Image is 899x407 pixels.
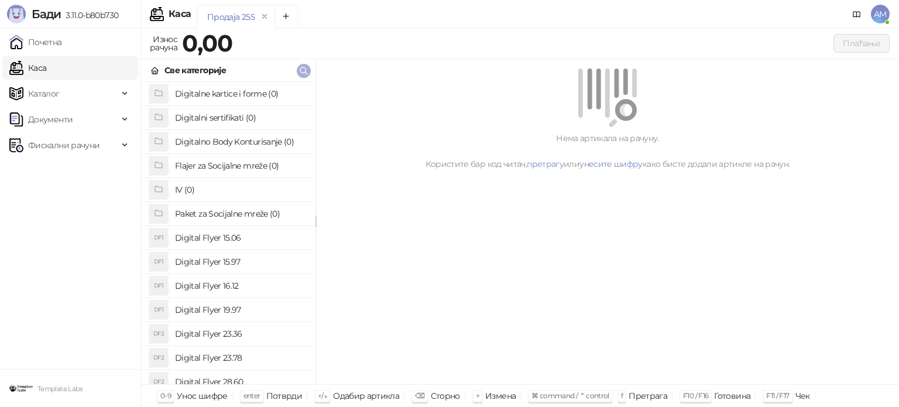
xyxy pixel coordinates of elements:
[621,391,623,400] span: f
[175,204,306,223] h4: Paket za Socijalne mreže (0)
[629,388,667,403] div: Претрага
[833,34,890,53] button: Плаћање
[149,276,168,295] div: DF1
[149,228,168,247] div: DF1
[175,108,306,127] h4: Digitalni sertifikati (0)
[579,159,643,169] a: унесите шифру
[847,5,866,23] a: Документација
[175,228,306,247] h4: Digital Flyer 15.06
[476,391,479,400] span: +
[175,324,306,343] h4: Digital Flyer 23.36
[175,252,306,271] h4: Digital Flyer 15.97
[28,108,73,131] span: Документи
[149,348,168,367] div: DF2
[9,30,62,54] a: Почетна
[7,5,26,23] img: Logo
[175,276,306,295] h4: Digital Flyer 16.12
[9,56,46,80] a: Каса
[243,391,260,400] span: enter
[149,372,168,391] div: DF2
[266,388,303,403] div: Потврди
[175,132,306,151] h4: Digitalno Body Konturisanje (0)
[28,82,60,105] span: Каталог
[149,252,168,271] div: DF1
[160,391,171,400] span: 0-9
[175,300,306,319] h4: Digital Flyer 19.97
[149,324,168,343] div: DF2
[527,159,564,169] a: претрагу
[177,388,228,403] div: Унос шифре
[164,64,226,77] div: Све категорије
[795,388,810,403] div: Чек
[9,377,33,400] img: 64x64-companyLogo-46bbf2fd-0887-484e-a02e-a45a40244bfa.png
[431,388,460,403] div: Сторно
[415,391,424,400] span: ⌫
[333,388,399,403] div: Одабир артикла
[175,372,306,391] h4: Digital Flyer 28.60
[141,82,315,384] div: grid
[257,12,272,22] button: remove
[330,132,885,170] div: Нема артикала на рачуну. Користите бар код читач, или како бисте додали артикле на рачун.
[766,391,789,400] span: F11 / F17
[28,134,99,157] span: Фискални рачуни
[175,84,306,103] h4: Digitalne kartice i forme (0)
[274,5,298,28] button: Add tab
[149,300,168,319] div: DF1
[182,29,232,57] strong: 0,00
[61,10,118,20] span: 3.11.0-b80b730
[147,32,180,55] div: Износ рачуна
[318,391,327,400] span: ↑/↓
[207,11,255,23] div: Продаја 255
[714,388,750,403] div: Готовина
[37,385,83,393] small: Template Labs
[175,348,306,367] h4: Digital Flyer 23.78
[175,180,306,199] h4: IV (0)
[169,9,191,19] div: Каса
[683,391,708,400] span: F10 / F16
[175,156,306,175] h4: Flajer za Socijalne mreže (0)
[871,5,890,23] span: AM
[531,391,609,400] span: ⌘ command / ⌃ control
[485,388,516,403] div: Измена
[32,7,61,21] span: Бади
